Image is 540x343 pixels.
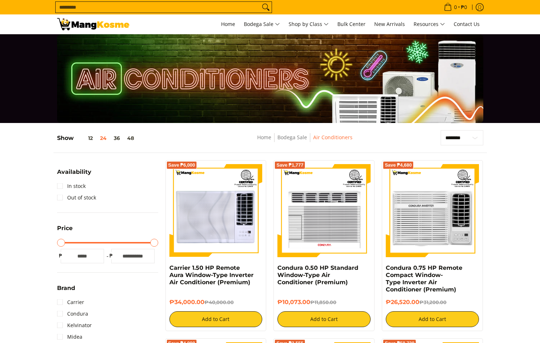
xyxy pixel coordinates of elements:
a: Home [257,134,271,141]
span: Bodega Sale [244,20,280,29]
del: ₱31,200.00 [419,299,446,305]
img: Carrier 1.50 HP Remote Aura Window-Type Inverter Air Conditioner (Premium) [169,164,263,257]
del: ₱40,000.00 [204,299,234,305]
span: Home [221,21,235,27]
a: Contact Us [450,14,483,34]
span: Save ₱1,777 [276,163,303,167]
h6: ₱26,520.00 [386,299,479,306]
a: New Arrivals [371,14,409,34]
span: Save ₱6,000 [168,163,195,167]
span: Bulk Center [337,21,366,27]
span: Save ₱4,680 [385,163,412,167]
del: ₱11,850.00 [310,299,336,305]
a: Midea [57,331,82,343]
a: In stock [57,180,86,192]
span: ₱0 [460,5,468,10]
img: Bodega Sale Aircon l Mang Kosme: Home Appliances Warehouse Sale | Page 2 [57,18,129,30]
a: Shop by Class [285,14,332,34]
h6: ₱34,000.00 [169,299,263,306]
a: Home [217,14,239,34]
a: Condura [57,308,88,320]
span: • [442,3,469,11]
a: Air Conditioners [313,134,353,141]
summary: Open [57,225,73,237]
button: Add to Cart [169,311,263,327]
a: Bodega Sale [277,134,307,141]
span: Contact Us [454,21,480,27]
button: Search [260,2,272,13]
button: 48 [124,135,138,141]
h5: Show [57,135,138,142]
button: 24 [96,135,110,141]
button: 12 [74,135,96,141]
span: Shop by Class [289,20,329,29]
button: Add to Cart [277,311,371,327]
a: Bulk Center [334,14,369,34]
button: 36 [110,135,124,141]
nav: Main Menu [137,14,483,34]
span: New Arrivals [374,21,405,27]
a: Out of stock [57,192,96,203]
summary: Open [57,285,75,296]
summary: Open [57,169,91,180]
a: Bodega Sale [240,14,284,34]
a: Resources [410,14,449,34]
a: Carrier [57,296,84,308]
a: Condura 0.75 HP Remote Compact Window-Type Inverter Air Conditioner (Premium) [386,264,462,293]
span: ₱ [57,252,64,259]
span: Price [57,225,73,231]
button: Add to Cart [386,311,479,327]
span: Availability [57,169,91,175]
span: ₱ [108,252,115,259]
span: Brand [57,285,75,291]
a: Condura 0.50 HP Standard Window-Type Air Conditioner (Premium) [277,264,358,286]
img: condura-wrac-6s-premium-mang-kosme [277,164,371,257]
a: Carrier 1.50 HP Remote Aura Window-Type Inverter Air Conditioner (Premium) [169,264,254,286]
img: Condura 0.75 HP Remote Compact Window-Type Inverter Air Conditioner (Premium) [386,164,479,257]
span: 0 [453,5,458,10]
nav: Breadcrumbs [204,133,405,149]
span: Resources [414,20,445,29]
h6: ₱10,073.00 [277,299,371,306]
a: Kelvinator [57,320,92,331]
